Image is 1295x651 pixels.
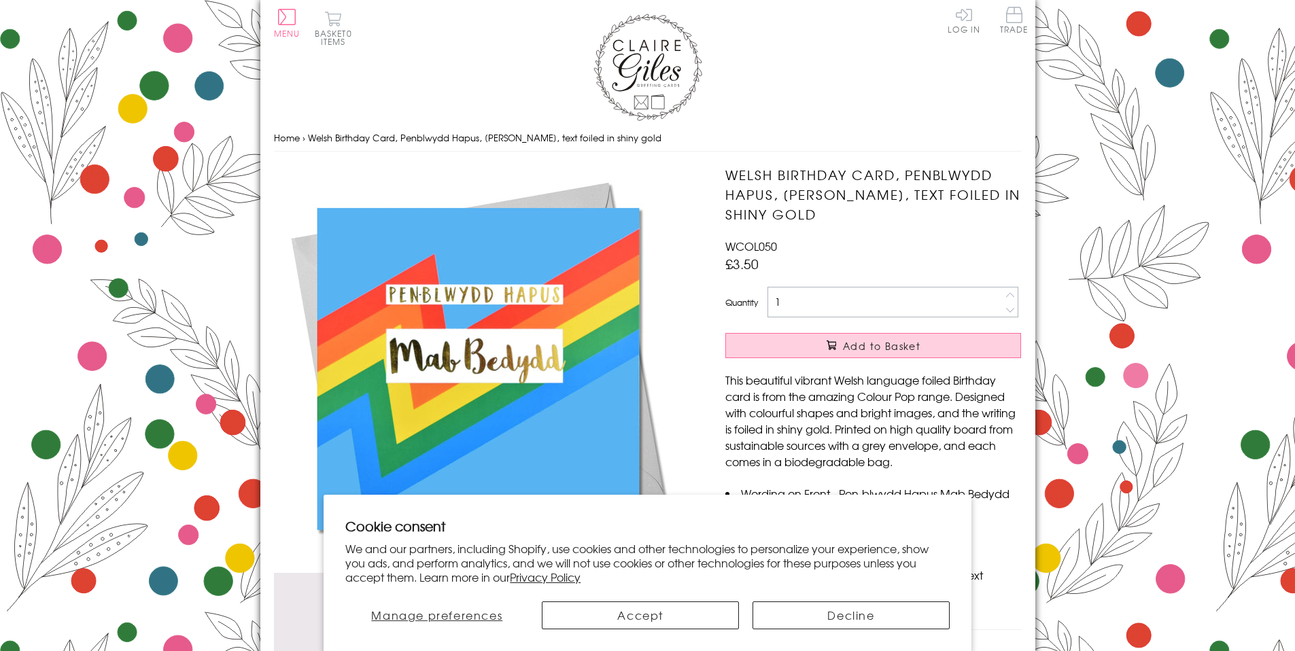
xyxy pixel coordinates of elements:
[753,601,950,629] button: Decline
[725,485,1021,502] li: Wording on Front - Pen-blwydd Hapus Mab Bedydd
[542,601,739,629] button: Accept
[308,131,661,144] span: Welsh Birthday Card, Penblwydd Hapus, [PERSON_NAME], text foiled in shiny gold
[345,542,950,584] p: We and our partners, including Shopify, use cookies and other technologies to personalize your ex...
[1000,7,1029,36] a: Trade
[1000,7,1029,33] span: Trade
[725,165,1021,224] h1: Welsh Birthday Card, Penblwydd Hapus, [PERSON_NAME], text foiled in shiny gold
[371,607,502,623] span: Manage preferences
[274,124,1022,152] nav: breadcrumbs
[274,27,300,39] span: Menu
[725,238,777,254] span: WCOL050
[274,165,682,573] img: Welsh Birthday Card, Penblwydd Hapus, Godson, text foiled in shiny gold
[725,333,1021,358] button: Add to Basket
[948,7,980,33] a: Log In
[303,131,305,144] span: ›
[345,601,528,629] button: Manage preferences
[345,516,950,535] h2: Cookie consent
[510,569,581,585] a: Privacy Policy
[321,27,352,48] span: 0 items
[843,339,920,353] span: Add to Basket
[274,9,300,37] button: Menu
[725,372,1021,470] p: This beautiful vibrant Welsh language foiled Birthday card is from the amazing Colour Pop range. ...
[725,254,759,273] span: £3.50
[274,131,300,144] a: Home
[315,11,352,46] button: Basket0 items
[725,296,758,309] label: Quantity
[593,14,702,121] img: Claire Giles Greetings Cards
